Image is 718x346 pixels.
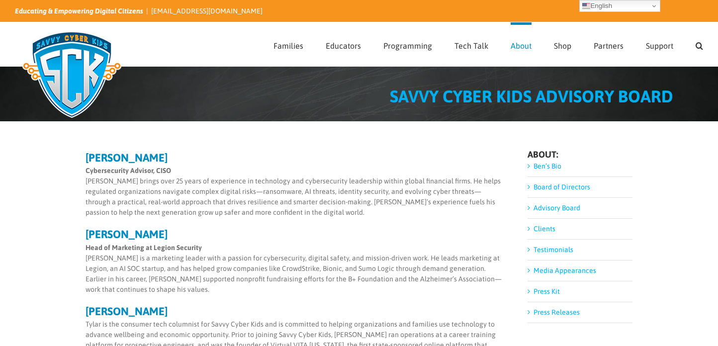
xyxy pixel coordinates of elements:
[86,166,506,218] p: [PERSON_NAME] brings over 25 years of experience in technology and cybersecurity leadership withi...
[86,228,168,241] strong: [PERSON_NAME]
[511,22,532,66] a: About
[534,204,580,212] a: Advisory Board
[383,22,432,66] a: Programming
[390,86,673,106] span: SAVVY CYBER KIDS ADVISORY BOARD
[326,42,361,50] span: Educators
[454,42,488,50] span: Tech Talk
[86,244,202,252] strong: Head of Marketing at Legion Security
[646,22,673,66] a: Support
[454,22,488,66] a: Tech Talk
[86,151,168,164] strong: [PERSON_NAME]
[534,266,596,274] a: Media Appearances
[582,2,590,10] img: en
[151,7,263,15] a: [EMAIL_ADDRESS][DOMAIN_NAME]
[534,225,555,233] a: Clients
[86,243,506,295] p: [PERSON_NAME] is a marketing leader with a passion for cybersecurity, digital safety, and mission...
[273,22,303,66] a: Families
[594,22,624,66] a: Partners
[534,308,580,316] a: Press Releases
[383,42,432,50] span: Programming
[534,162,561,170] a: Ben’s Bio
[696,22,703,66] a: Search
[534,287,560,295] a: Press Kit
[594,42,624,50] span: Partners
[534,246,573,254] a: Testimonials
[554,42,571,50] span: Shop
[15,25,129,124] img: Savvy Cyber Kids Logo
[86,167,171,174] strong: Cybersecurity Advisor, CISO
[528,150,632,159] h4: ABOUT:
[534,183,590,191] a: Board of Directors
[273,22,703,66] nav: Main Menu
[15,7,143,15] i: Educating & Empowering Digital Citizens
[511,42,532,50] span: About
[554,22,571,66] a: Shop
[273,42,303,50] span: Families
[326,22,361,66] a: Educators
[86,305,168,318] strong: [PERSON_NAME]
[646,42,673,50] span: Support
